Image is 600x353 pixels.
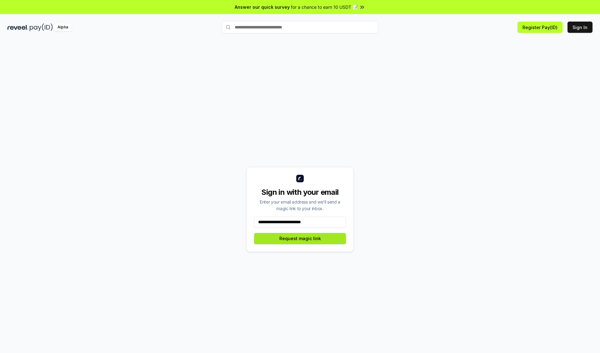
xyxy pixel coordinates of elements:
div: Enter your email address and we’ll send a magic link to your inbox. [254,199,346,212]
img: reveel_dark [7,23,28,31]
div: Alpha [54,23,72,31]
button: Request magic link [254,233,346,244]
span: Answer our quick survey [235,4,290,10]
img: logo_small [296,175,304,182]
div: Sign in with your email [254,187,346,197]
span: for a chance to earn 10 USDT 📝 [291,4,358,10]
button: Sign In [567,22,592,33]
button: Register Pay(ID) [517,22,562,33]
img: pay_id [30,23,53,31]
